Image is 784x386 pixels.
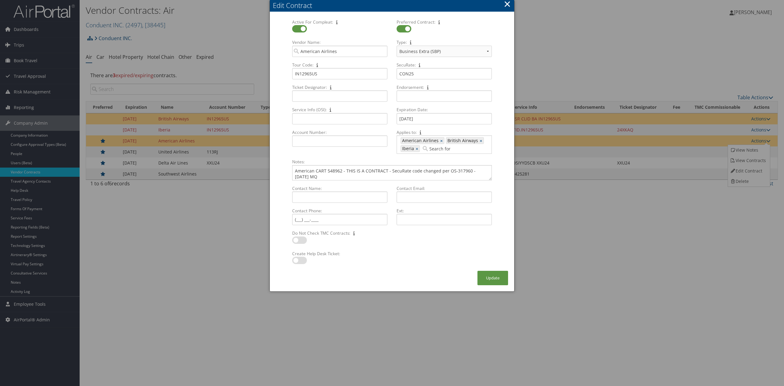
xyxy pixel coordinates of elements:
label: Contact Phone: [290,208,390,214]
label: Account Number: [290,129,390,135]
label: Ext: [394,208,494,214]
a: × [416,146,420,152]
input: Contact Name: [292,191,387,203]
a: × [480,138,484,144]
label: Tour Code: [290,62,390,68]
label: SecuRate: [394,62,494,68]
textarea: Notes: [292,165,492,180]
label: Active For Compleat: [290,19,390,25]
input: Expiration Date: [397,113,492,124]
span: British Airways [446,138,478,144]
input: Tour Code: [292,68,387,79]
input: Account Number: [292,135,387,147]
label: Contact Email: [394,185,494,191]
label: Ticket Designator: [290,84,390,90]
select: Type: [397,46,492,57]
label: Applies to: [394,129,494,135]
label: Service Info (OSI): [290,107,390,113]
label: Do Not Check TMC Contracts: [290,230,390,236]
span: American Airlines [401,138,439,144]
input: SecuRate: [397,68,492,79]
input: Contact Email: [397,191,492,203]
label: Contact Name: [290,185,390,191]
button: Update [477,271,508,285]
input: Service Info (OSI): [292,113,387,124]
label: Endorsement: [394,84,494,90]
a: × [440,138,444,144]
input: Applies to: American Airlines×British Airways×Iberia× [421,146,456,152]
div: Edit Contract [273,1,514,10]
label: Type: [394,39,494,45]
input: Vendor Name: [292,46,387,57]
label: Vendor Name: [290,39,390,45]
input: Contact Phone: [292,214,387,225]
label: Expiration Date: [394,107,494,113]
span: Iberia [401,146,414,152]
input: Ext: [397,214,492,225]
input: Ticket Designator: [292,90,387,102]
label: Create Help Desk Ticket: [290,251,390,257]
input: Endorsement: [397,90,492,102]
label: Preferred Contract: [394,19,494,25]
label: Notes: [290,159,494,165]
